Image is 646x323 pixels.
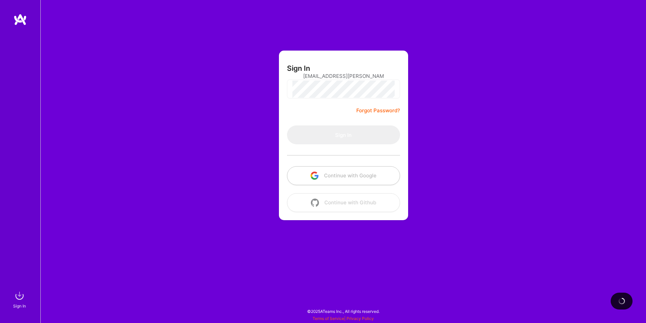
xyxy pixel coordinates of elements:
[14,289,26,310] a: sign inSign In
[287,125,400,144] button: Sign In
[13,302,26,310] div: Sign In
[313,316,374,321] span: |
[13,13,27,26] img: logo
[287,166,400,185] button: Continue with Google
[347,316,374,321] a: Privacy Policy
[303,67,384,85] input: Email...
[618,298,625,304] img: loading
[13,289,26,302] img: sign in
[356,107,400,115] a: Forgot Password?
[287,193,400,212] button: Continue with Github
[40,303,646,320] div: © 2025 ATeams Inc., All rights reserved.
[313,316,344,321] a: Terms of Service
[311,172,319,180] img: icon
[311,199,319,207] img: icon
[287,64,310,72] h3: Sign In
